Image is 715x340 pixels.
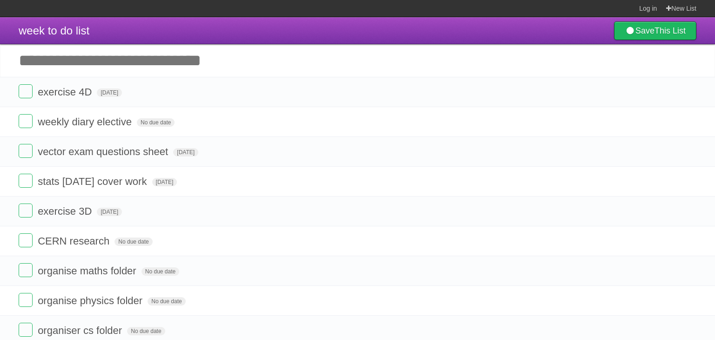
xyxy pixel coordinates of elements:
label: Done [19,114,33,128]
a: SaveThis List [614,21,696,40]
span: [DATE] [97,88,122,97]
span: No due date [148,297,185,306]
span: exercise 3D [38,205,94,217]
span: [DATE] [97,208,122,216]
span: [DATE] [173,148,198,156]
span: CERN research [38,235,112,247]
label: Done [19,293,33,307]
label: Done [19,233,33,247]
b: This List [654,26,686,35]
label: Done [19,174,33,188]
span: [DATE] [152,178,177,186]
span: organise physics folder [38,295,145,306]
span: No due date [115,238,152,246]
label: Done [19,204,33,218]
label: Done [19,263,33,277]
span: No due date [127,327,165,335]
span: weekly diary elective [38,116,134,128]
span: No due date [142,267,179,276]
span: stats [DATE] cover work [38,176,149,187]
span: No due date [137,118,175,127]
span: week to do list [19,24,89,37]
span: vector exam questions sheet [38,146,170,157]
span: exercise 4D [38,86,94,98]
label: Done [19,323,33,337]
span: organiser cs folder [38,325,124,336]
span: organise maths folder [38,265,139,277]
label: Done [19,84,33,98]
label: Done [19,144,33,158]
